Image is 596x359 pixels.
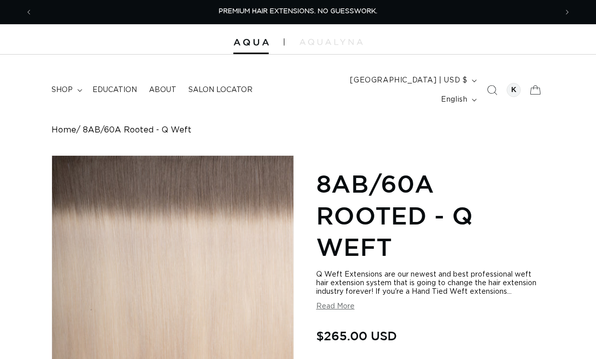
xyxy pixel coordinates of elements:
[316,302,355,311] button: Read More
[481,79,503,101] summary: Search
[233,39,269,46] img: Aqua Hair Extensions
[316,271,544,296] div: Q Weft Extensions are our newest and best professional weft hair extension system that is going t...
[300,39,363,45] img: aqualyna.com
[149,85,176,95] span: About
[92,85,137,95] span: Education
[344,71,481,90] button: [GEOGRAPHIC_DATA] | USD $
[52,85,73,95] span: shop
[18,3,40,22] button: Previous announcement
[86,79,143,101] a: Education
[435,90,481,109] button: English
[45,79,86,101] summary: shop
[316,168,544,262] h1: 8AB/60A Rooted - Q Weft
[219,8,377,15] span: PREMIUM HAIR EXTENSIONS. NO GUESSWORK.
[52,125,76,135] a: Home
[556,3,578,22] button: Next announcement
[182,79,259,101] a: Salon Locator
[83,125,191,135] span: 8AB/60A Rooted - Q Weft
[441,95,467,105] span: English
[350,75,467,86] span: [GEOGRAPHIC_DATA] | USD $
[52,125,544,135] nav: breadcrumbs
[316,326,397,345] span: $265.00 USD
[188,85,253,95] span: Salon Locator
[143,79,182,101] a: About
